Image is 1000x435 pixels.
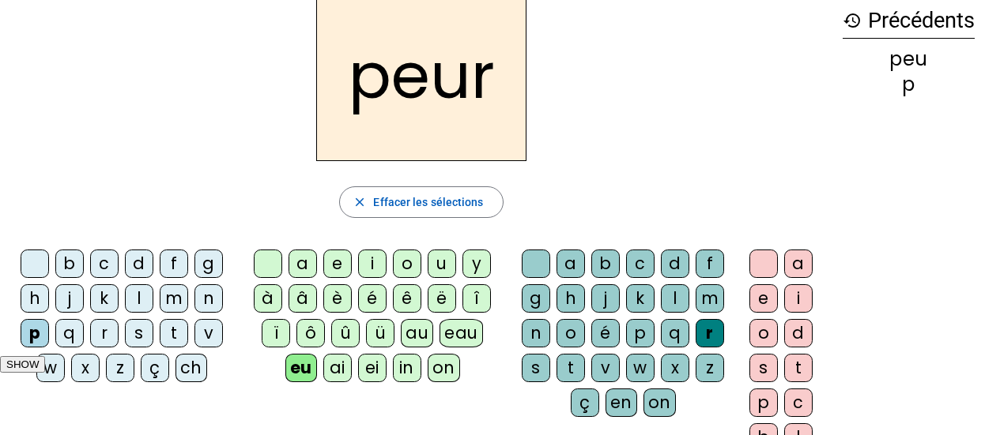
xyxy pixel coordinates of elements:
[55,249,84,278] div: b
[323,354,352,382] div: ai
[125,249,153,278] div: d
[557,284,585,313] div: h
[784,354,813,382] div: t
[125,284,153,313] div: l
[843,75,975,94] div: p
[440,319,483,347] div: eau
[522,354,550,382] div: s
[784,249,813,278] div: a
[160,284,188,313] div: m
[106,354,134,382] div: z
[591,319,620,347] div: é
[696,284,724,313] div: m
[428,249,456,278] div: u
[289,249,317,278] div: a
[141,354,169,382] div: ç
[393,249,421,278] div: o
[393,284,421,313] div: ê
[696,249,724,278] div: f
[323,249,352,278] div: e
[606,388,637,417] div: en
[626,319,655,347] div: p
[462,284,491,313] div: î
[749,388,778,417] div: p
[194,284,223,313] div: n
[643,388,676,417] div: on
[784,319,813,347] div: d
[366,319,394,347] div: ü
[661,319,689,347] div: q
[401,319,433,347] div: au
[591,284,620,313] div: j
[661,354,689,382] div: x
[160,249,188,278] div: f
[462,249,491,278] div: y
[626,249,655,278] div: c
[36,354,65,382] div: w
[358,249,387,278] div: i
[843,3,975,39] h3: Précédents
[194,249,223,278] div: g
[125,319,153,347] div: s
[160,319,188,347] div: t
[696,319,724,347] div: r
[90,284,119,313] div: k
[428,354,460,382] div: on
[331,319,360,347] div: û
[522,319,550,347] div: n
[626,354,655,382] div: w
[358,354,387,382] div: ei
[194,319,223,347] div: v
[353,195,367,209] mat-icon: close
[661,249,689,278] div: d
[591,354,620,382] div: v
[557,319,585,347] div: o
[428,284,456,313] div: ë
[749,284,778,313] div: e
[323,284,352,313] div: è
[71,354,100,382] div: x
[262,319,290,347] div: ï
[557,249,585,278] div: a
[21,284,49,313] div: h
[393,354,421,382] div: in
[21,319,49,347] div: p
[843,11,862,30] mat-icon: history
[296,319,325,347] div: ô
[373,193,483,212] span: Effacer les sélections
[289,284,317,313] div: â
[522,284,550,313] div: g
[749,354,778,382] div: s
[55,284,84,313] div: j
[55,319,84,347] div: q
[749,319,778,347] div: o
[175,354,207,382] div: ch
[571,388,599,417] div: ç
[90,249,119,278] div: c
[285,354,317,382] div: eu
[661,284,689,313] div: l
[626,284,655,313] div: k
[90,319,119,347] div: r
[358,284,387,313] div: é
[557,354,585,382] div: t
[591,249,620,278] div: b
[784,284,813,313] div: i
[784,388,813,417] div: c
[696,354,724,382] div: z
[843,50,975,69] div: peu
[254,284,282,313] div: à
[339,186,503,218] button: Effacer les sélections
